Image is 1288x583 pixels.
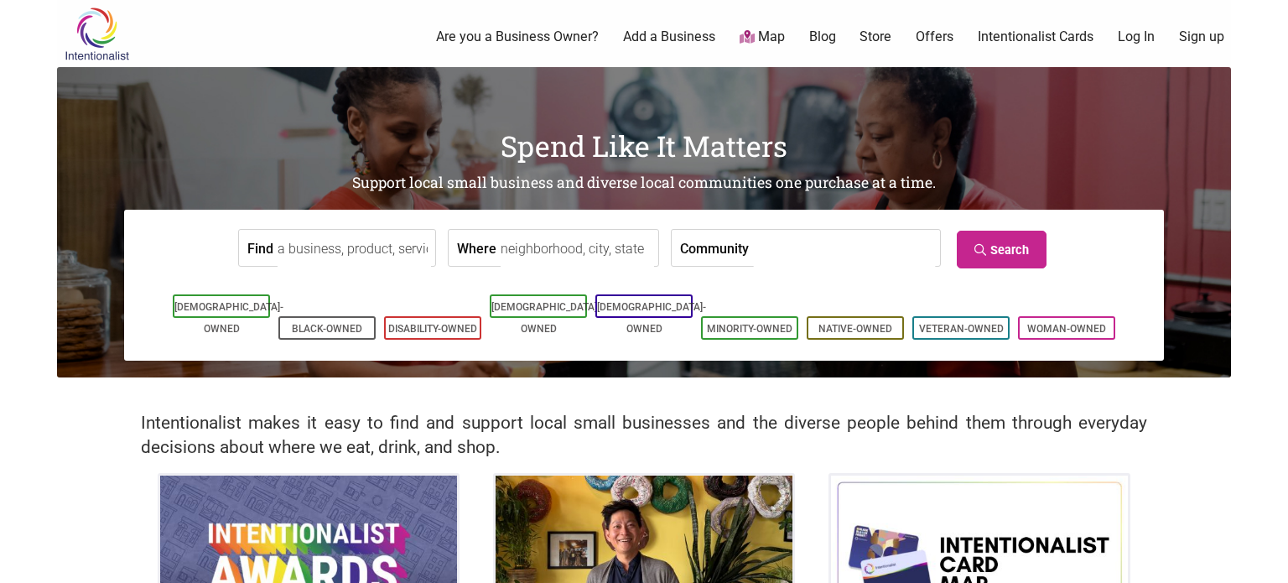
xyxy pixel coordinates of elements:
a: Add a Business [623,28,715,46]
input: a business, product, service [278,230,431,268]
a: Map [740,28,785,47]
a: Offers [916,28,953,46]
a: Native-Owned [818,323,892,335]
input: neighborhood, city, state [501,230,654,268]
a: Are you a Business Owner? [436,28,599,46]
a: [DEMOGRAPHIC_DATA]-Owned [174,301,283,335]
a: Store [860,28,891,46]
a: Intentionalist Cards [978,28,1093,46]
a: [DEMOGRAPHIC_DATA]-Owned [491,301,600,335]
a: Minority-Owned [707,323,792,335]
h2: Support local small business and diverse local communities one purchase at a time. [57,173,1231,194]
label: Community [680,230,749,266]
a: [DEMOGRAPHIC_DATA]-Owned [597,301,706,335]
a: Veteran-Owned [919,323,1004,335]
label: Find [247,230,273,266]
a: Black-Owned [292,323,362,335]
a: Log In [1118,28,1155,46]
img: Intentionalist [57,7,137,61]
a: Blog [809,28,836,46]
h1: Spend Like It Matters [57,126,1231,166]
h2: Intentionalist makes it easy to find and support local small businesses and the diverse people be... [141,411,1147,460]
a: Search [957,231,1046,268]
label: Where [457,230,496,266]
a: Sign up [1179,28,1224,46]
a: Woman-Owned [1027,323,1106,335]
a: Disability-Owned [388,323,477,335]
